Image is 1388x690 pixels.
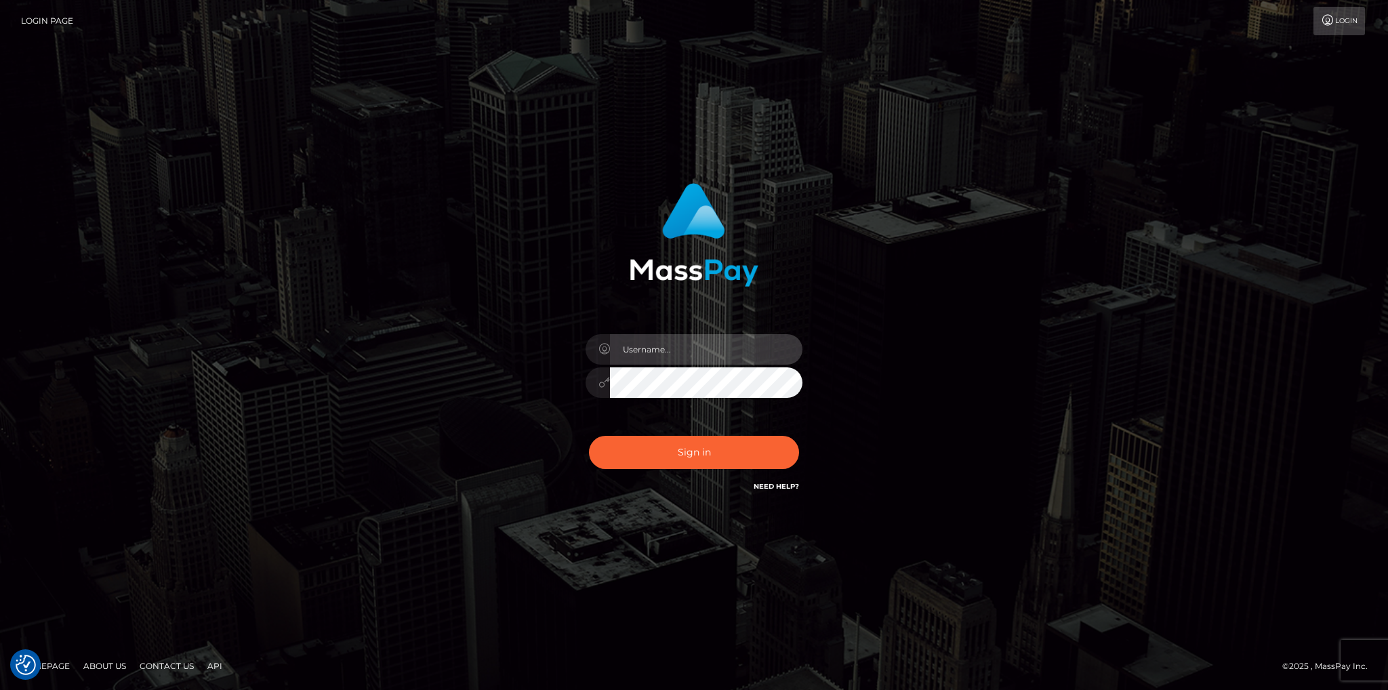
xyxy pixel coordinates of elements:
[1313,7,1365,35] a: Login
[1282,659,1378,674] div: © 2025 , MassPay Inc.
[134,655,199,676] a: Contact Us
[754,482,799,491] a: Need Help?
[78,655,131,676] a: About Us
[202,655,228,676] a: API
[16,655,36,675] button: Consent Preferences
[15,655,75,676] a: Homepage
[630,183,758,287] img: MassPay Login
[16,655,36,675] img: Revisit consent button
[589,436,799,469] button: Sign in
[610,334,802,365] input: Username...
[21,7,73,35] a: Login Page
